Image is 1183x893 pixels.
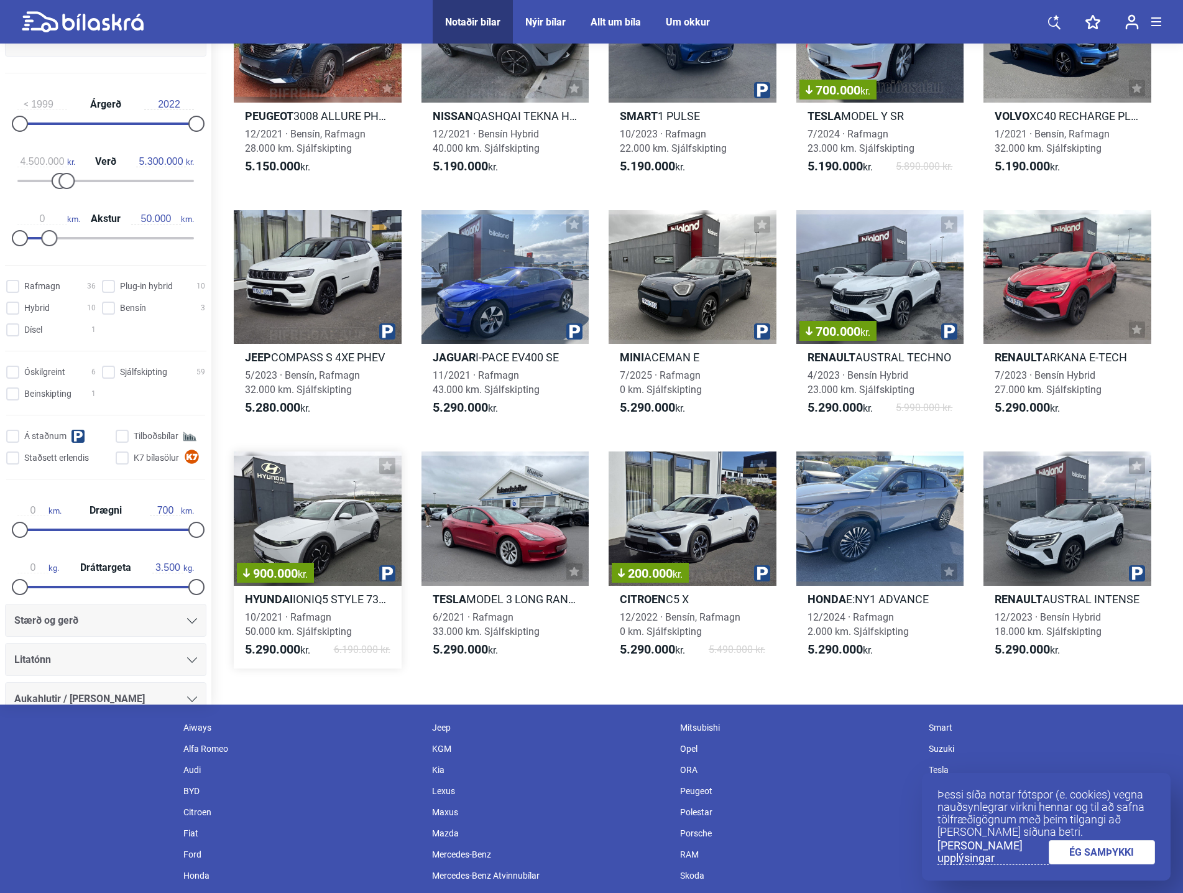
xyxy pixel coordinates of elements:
[796,350,964,364] h2: AUSTRAL TECHNO
[620,400,685,415] span: kr.
[120,280,173,293] span: Plug-in hybrid
[995,400,1050,415] b: 5.290.000
[426,759,674,780] div: Kia
[620,351,644,364] b: Mini
[426,865,674,886] div: Mercedes-Benz Atvinnubílar
[150,505,194,516] span: km.
[923,717,1171,738] div: Smart
[620,593,666,606] b: Citroen
[87,280,96,293] span: 36
[808,128,914,154] span: 7/2024 · Rafmagn 23.000 km. Sjálfskipting
[620,159,675,174] b: 5.190.000
[433,128,540,154] span: 12/2021 · Bensín Hybrid 40.000 km. Sjálfskipting
[17,562,59,573] span: kg.
[995,642,1060,657] span: kr.
[808,159,863,174] b: 5.190.000
[808,369,914,396] span: 4/2023 · Bensín Hybrid 23.000 km. Sjálfskipting
[620,400,675,415] b: 5.290.000
[525,16,566,28] div: Nýir bílar
[609,109,776,123] h2: 1 PULSE
[923,759,1171,780] div: Tesla
[426,823,674,844] div: Mazda
[808,400,863,415] b: 5.290.000
[860,85,870,97] span: kr.
[245,400,300,415] b: 5.280.000
[808,611,909,637] span: 12/2024 · Rafmagn 2.000 km. Sjálfskipting
[433,369,540,396] span: 11/2021 · Rafmagn 43.000 km. Sjálfskipting
[433,109,473,123] b: Nissan
[91,366,96,379] span: 6
[433,159,498,174] span: kr.
[379,565,395,581] img: parking.png
[177,717,425,738] div: Aiways
[91,387,96,400] span: 1
[433,642,488,657] b: 5.290.000
[245,351,271,364] b: Jeep
[120,302,146,315] span: Bensín
[796,451,964,669] a: HondaE:NY1 ADVANCE12/2024 · Rafmagn2.000 km. Sjálfskipting5.290.000kr.
[245,642,300,657] b: 5.290.000
[134,451,179,465] span: K7 bílasölur
[995,351,1043,364] b: Renault
[983,592,1151,606] h2: AUSTRAL INTENSE
[17,505,62,516] span: km.
[433,611,540,637] span: 6/2021 · Rafmagn 33.000 km. Sjálfskipting
[196,280,205,293] span: 10
[808,109,841,123] b: Tesla
[1129,565,1145,581] img: parking.png
[426,780,674,802] div: Lexus
[591,16,641,28] a: Allt um bíla
[196,366,205,379] span: 59
[234,592,402,606] h2: IONIQ5 STYLE 73KWH
[896,159,952,174] span: 5.890.000 kr.
[177,844,425,865] div: Ford
[674,823,922,844] div: Porsche
[674,780,922,802] div: Peugeot
[808,642,873,657] span: kr.
[937,789,1155,838] p: Þessi síða notar fótspor (e. cookies) vegna nauðsynlegrar virkni hennar og til að safna tölfræðig...
[995,642,1050,657] b: 5.290.000
[152,562,194,573] span: kg.
[796,109,964,123] h2: MODEL Y SR
[234,210,402,427] a: JeepCOMPASS S 4XE PHEV5/2023 · Bensín, Rafmagn32.000 km. Sjálfskipting5.280.000kr.
[426,802,674,823] div: Maxus
[620,369,702,396] span: 7/2025 · Rafmagn 0 km. Sjálfskipting
[609,592,776,606] h2: C5 X
[995,593,1043,606] b: Renault
[995,159,1060,174] span: kr.
[177,759,425,780] div: Audi
[620,159,685,174] span: kr.
[245,642,310,657] span: kr.
[620,128,727,154] span: 10/2023 · Rafmagn 22.000 km. Sjálfskipting
[995,109,1029,123] b: Volvo
[754,565,770,581] img: parking.png
[177,780,425,802] div: BYD
[17,213,80,224] span: km.
[245,159,300,174] b: 5.150.000
[808,159,873,174] span: kr.
[674,844,922,865] div: RAM
[806,325,870,338] span: 700.000
[14,651,51,669] span: Litatónn
[243,567,308,580] span: 900.000
[24,366,65,379] span: Óskilgreint
[245,109,293,123] b: Peugeot
[77,563,134,573] span: Dráttargeta
[421,210,589,427] a: JaguarI-PACE EV400 SE11/2021 · Rafmagn43.000 km. Sjálfskipting5.290.000kr.
[245,128,366,154] span: 12/2021 · Bensín, Rafmagn 28.000 km. Sjálfskipting
[609,451,776,669] a: 200.000kr.CitroenC5 X12/2022 · Bensín, Rafmagn0 km. Sjálfskipting5.290.000kr.5.490.000 kr.
[995,159,1050,174] b: 5.190.000
[14,690,145,708] span: Aukahlutir / [PERSON_NAME]
[234,451,402,669] a: 900.000kr.HyundaiIONIQ5 STYLE 73KWH10/2021 · Rafmagn50.000 km. Sjálfskipting5.290.000kr.6.190.000...
[1049,840,1156,864] a: ÉG SAMÞYKKI
[666,16,710,28] a: Um okkur
[896,400,952,415] span: 5.990.000 kr.
[433,593,466,606] b: Tesla
[134,430,178,443] span: Tilboðsbílar
[131,213,194,224] span: km.
[24,451,89,465] span: Staðsett erlendis
[91,323,96,336] span: 1
[24,387,71,400] span: Beinskipting
[177,738,425,759] div: Alfa Romeo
